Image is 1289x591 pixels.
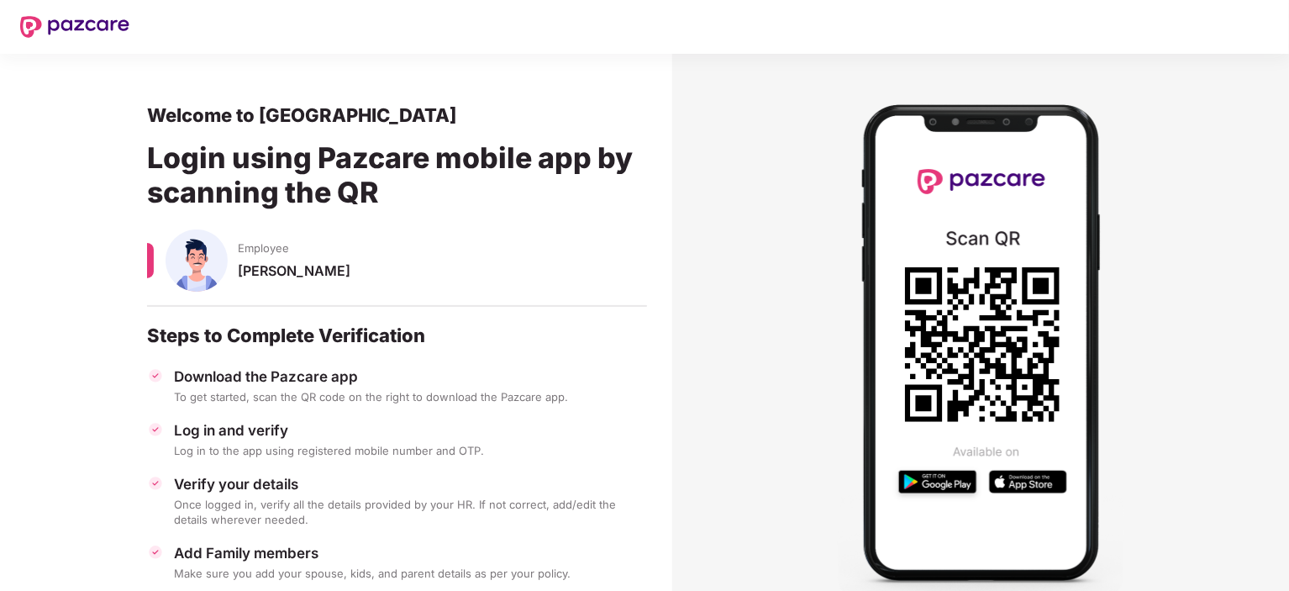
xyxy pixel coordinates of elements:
[174,421,647,440] div: Log in and verify
[147,475,164,492] img: svg+xml;base64,PHN2ZyBpZD0iVGljay0zMngzMiIgeG1sbnM9Imh0dHA6Ly93d3cudzMub3JnLzIwMDAvc3ZnIiB3aWR0aD...
[238,240,289,256] span: Employee
[174,544,647,562] div: Add Family members
[174,566,647,581] div: Make sure you add your spouse, kids, and parent details as per your policy.
[147,127,647,230] div: Login using Pazcare mobile app by scanning the QR
[147,544,164,561] img: svg+xml;base64,PHN2ZyBpZD0iVGljay0zMngzMiIgeG1sbnM9Imh0dHA6Ly93d3cudzMub3JnLzIwMDAvc3ZnIiB3aWR0aD...
[238,262,647,295] div: [PERSON_NAME]
[174,497,647,527] div: Once logged in, verify all the details provided by your HR. If not correct, add/edit the details ...
[174,475,647,493] div: Verify your details
[174,389,647,404] div: To get started, scan the QR code on the right to download the Pazcare app.
[147,367,164,384] img: svg+xml;base64,PHN2ZyBpZD0iVGljay0zMngzMiIgeG1sbnM9Imh0dHA6Ly93d3cudzMub3JnLzIwMDAvc3ZnIiB3aWR0aD...
[174,443,647,458] div: Log in to the app using registered mobile number and OTP.
[147,324,647,347] div: Steps to Complete Verification
[147,103,647,127] div: Welcome to [GEOGRAPHIC_DATA]
[20,16,129,38] img: New Pazcare Logo
[166,230,228,292] img: svg+xml;base64,PHN2ZyBpZD0iU3BvdXNlX01hbGUiIHhtbG5zPSJodHRwOi8vd3d3LnczLm9yZy8yMDAwL3N2ZyIgeG1sbn...
[174,367,647,386] div: Download the Pazcare app
[147,421,164,438] img: svg+xml;base64,PHN2ZyBpZD0iVGljay0zMngzMiIgeG1sbnM9Imh0dHA6Ly93d3cudzMub3JnLzIwMDAvc3ZnIiB3aWR0aD...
